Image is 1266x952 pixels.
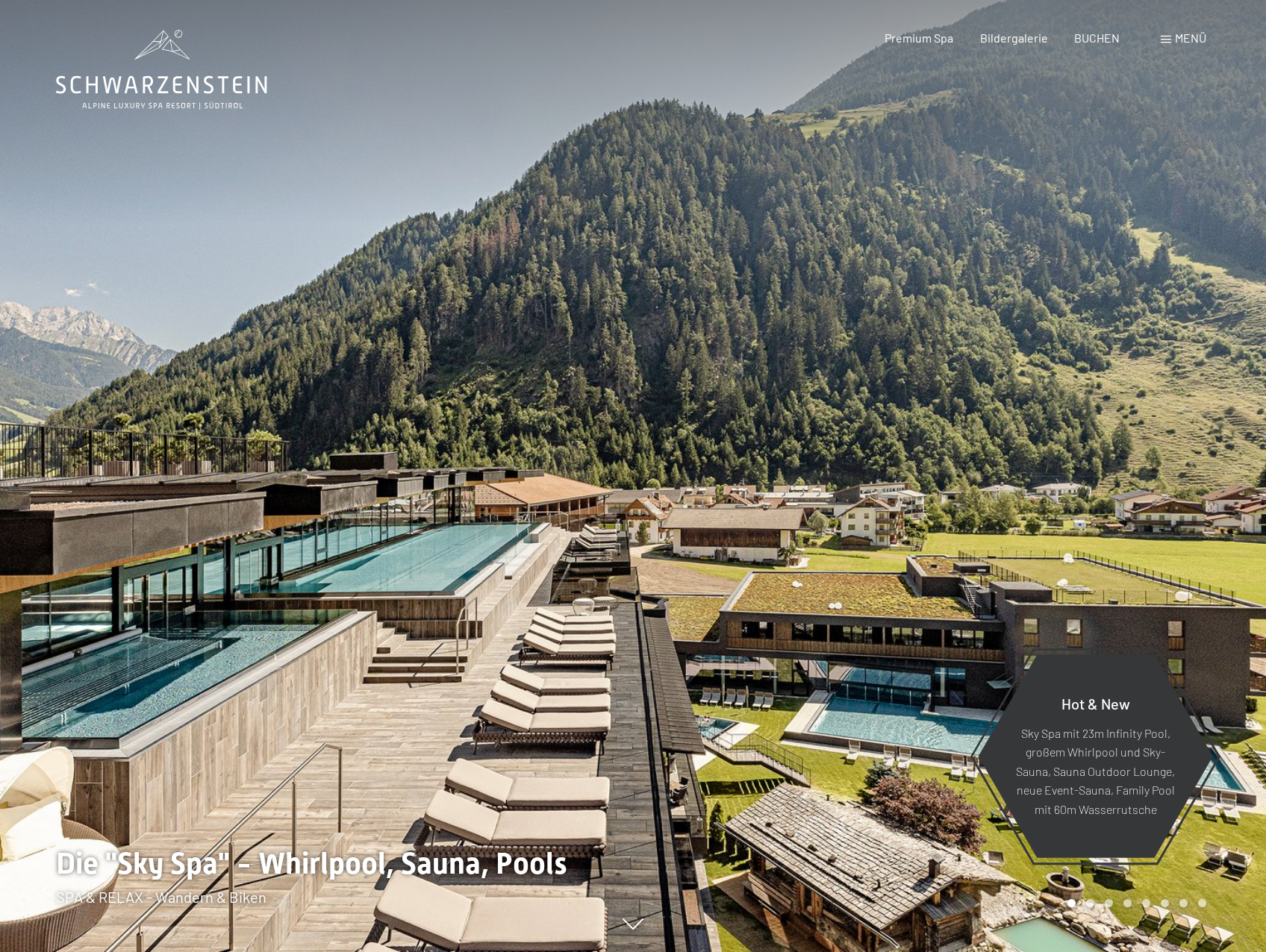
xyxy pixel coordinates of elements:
[1123,899,1132,907] div: Carousel Page 4
[1179,899,1188,907] div: Carousel Page 7
[1105,899,1113,907] div: Carousel Page 3
[1061,694,1130,712] span: Hot & New
[1198,899,1206,907] div: Carousel Page 8
[1086,899,1094,907] div: Carousel Page 2
[885,31,953,45] a: Premium Spa
[1067,899,1076,907] div: Carousel Page 1 (Current Slide)
[1074,31,1120,45] a: BUCHEN
[1142,899,1150,907] div: Carousel Page 5
[1161,899,1169,907] div: Carousel Page 6
[977,654,1214,859] a: Hot & New Sky Spa mit 23m Infinity Pool, großem Whirlpool und Sky-Sauna, Sauna Outdoor Lounge, ne...
[1062,899,1206,907] div: Carousel Pagination
[1175,31,1206,45] span: Menü
[980,31,1048,45] a: Bildergalerie
[1014,723,1176,818] p: Sky Spa mit 23m Infinity Pool, großem Whirlpool und Sky-Sauna, Sauna Outdoor Lounge, neue Event-S...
